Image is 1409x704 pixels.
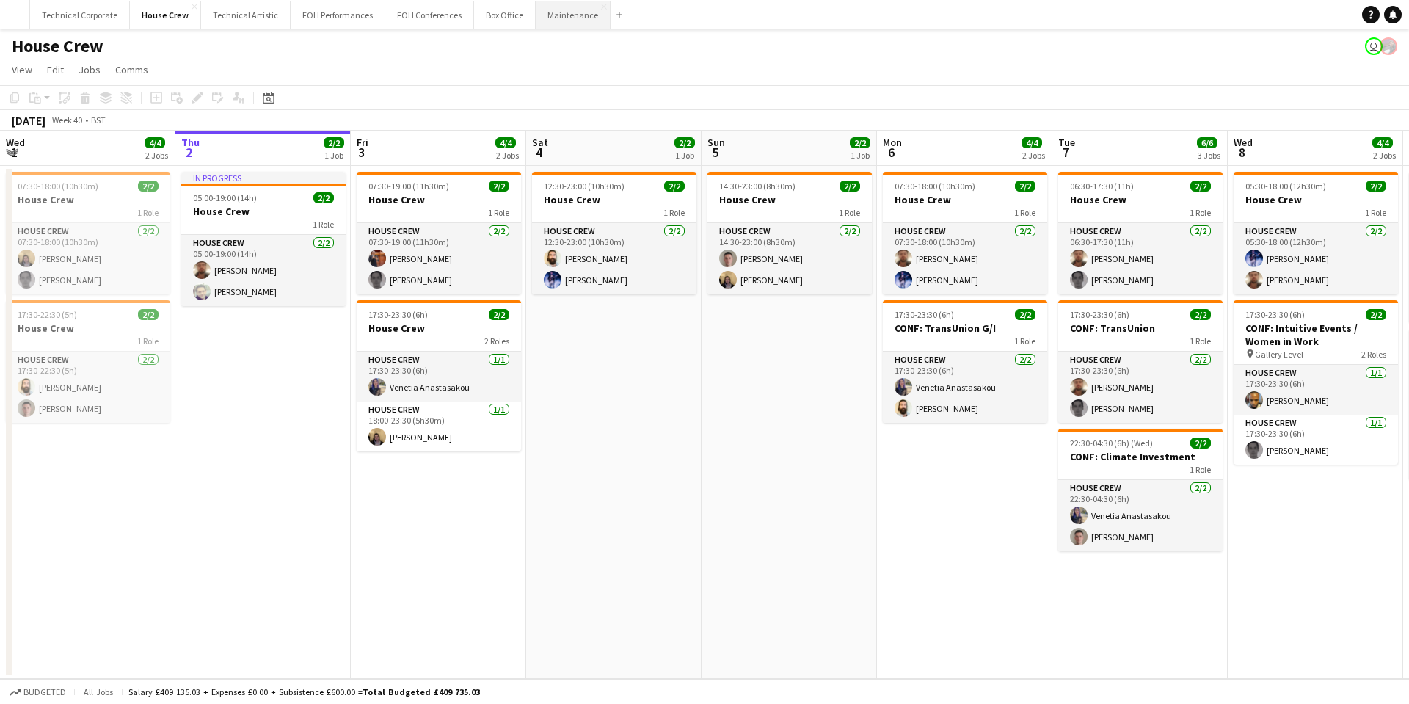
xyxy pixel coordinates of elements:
[839,207,860,218] span: 1 Role
[1190,438,1211,449] span: 2/2
[883,172,1047,294] app-job-card: 07:30-18:00 (10h30m)2/2House Crew1 RoleHouse Crew2/207:30-18:00 (10h30m)[PERSON_NAME][PERSON_NAME]
[1234,172,1398,294] app-job-card: 05:30-18:00 (12h30m)2/2House Crew1 RoleHouse Crew2/205:30-18:00 (12h30m)[PERSON_NAME][PERSON_NAME]
[1234,193,1398,206] h3: House Crew
[532,193,696,206] h3: House Crew
[6,136,25,149] span: Wed
[895,309,954,320] span: 17:30-23:30 (6h)
[840,181,860,192] span: 2/2
[313,192,334,203] span: 2/2
[674,137,695,148] span: 2/2
[1190,335,1211,346] span: 1 Role
[181,136,200,149] span: Thu
[1234,365,1398,415] app-card-role: House Crew1/117:30-23:30 (6h)[PERSON_NAME]
[1234,300,1398,465] div: 17:30-23:30 (6h)2/2CONF: Intuitive Events / Women in Work Gallery Level2 RolesHouse Crew1/117:30-...
[23,687,66,697] span: Budgeted
[1190,207,1211,218] span: 1 Role
[137,335,159,346] span: 1 Role
[357,193,521,206] h3: House Crew
[12,35,103,57] h1: House Crew
[536,1,611,29] button: Maintenance
[719,181,795,192] span: 14:30-23:00 (8h30m)
[324,150,343,161] div: 1 Job
[1197,137,1217,148] span: 6/6
[1058,429,1223,551] app-job-card: 22:30-04:30 (6h) (Wed)2/2CONF: Climate Investment1 RoleHouse Crew2/222:30-04:30 (6h)Venetia Anast...
[707,172,872,294] app-job-card: 14:30-23:00 (8h30m)2/2House Crew1 RoleHouse Crew2/214:30-23:00 (8h30m)[PERSON_NAME][PERSON_NAME]
[544,181,625,192] span: 12:30-23:00 (10h30m)
[385,1,474,29] button: FOH Conferences
[1058,322,1223,335] h3: CONF: TransUnion
[1070,309,1129,320] span: 17:30-23:30 (6h)
[1058,300,1223,423] app-job-card: 17:30-23:30 (6h)2/2CONF: TransUnion1 RoleHouse Crew2/217:30-23:30 (6h)[PERSON_NAME][PERSON_NAME]
[30,1,130,29] button: Technical Corporate
[705,144,725,161] span: 5
[883,136,902,149] span: Mon
[4,144,25,161] span: 1
[6,60,38,79] a: View
[368,181,449,192] span: 07:30-19:00 (11h30m)
[138,309,159,320] span: 2/2
[1361,349,1386,360] span: 2 Roles
[6,352,170,423] app-card-role: House Crew2/217:30-22:30 (5h)[PERSON_NAME][PERSON_NAME]
[532,172,696,294] div: 12:30-23:00 (10h30m)2/2House Crew1 RoleHouse Crew2/212:30-23:00 (10h30m)[PERSON_NAME][PERSON_NAME]
[109,60,154,79] a: Comms
[1366,309,1386,320] span: 2/2
[357,172,521,294] div: 07:30-19:00 (11h30m)2/2House Crew1 RoleHouse Crew2/207:30-19:00 (11h30m)[PERSON_NAME][PERSON_NAME]
[1058,136,1075,149] span: Tue
[181,172,346,306] app-job-card: In progress05:00-19:00 (14h)2/2House Crew1 RoleHouse Crew2/205:00-19:00 (14h)[PERSON_NAME][PERSON...
[883,223,1047,294] app-card-role: House Crew2/207:30-18:00 (10h30m)[PERSON_NAME][PERSON_NAME]
[1058,223,1223,294] app-card-role: House Crew2/206:30-17:30 (11h)[PERSON_NAME][PERSON_NAME]
[1372,137,1393,148] span: 4/4
[91,115,106,126] div: BST
[1014,335,1035,346] span: 1 Role
[12,113,45,128] div: [DATE]
[1190,464,1211,475] span: 1 Role
[532,223,696,294] app-card-role: House Crew2/212:30-23:00 (10h30m)[PERSON_NAME][PERSON_NAME]
[1373,150,1396,161] div: 2 Jobs
[181,205,346,218] h3: House Crew
[474,1,536,29] button: Box Office
[488,207,509,218] span: 1 Role
[115,63,148,76] span: Comms
[145,137,165,148] span: 4/4
[6,300,170,423] app-job-card: 17:30-22:30 (5h)2/2House Crew1 RoleHouse Crew2/217:30-22:30 (5h)[PERSON_NAME][PERSON_NAME]
[664,181,685,192] span: 2/2
[1190,181,1211,192] span: 2/2
[881,144,902,161] span: 6
[1014,207,1035,218] span: 1 Role
[138,181,159,192] span: 2/2
[850,137,870,148] span: 2/2
[1234,223,1398,294] app-card-role: House Crew2/205:30-18:00 (12h30m)[PERSON_NAME][PERSON_NAME]
[883,193,1047,206] h3: House Crew
[1231,144,1253,161] span: 8
[1022,150,1045,161] div: 2 Jobs
[1234,322,1398,348] h3: CONF: Intuitive Events / Women in Work
[532,136,548,149] span: Sat
[883,352,1047,423] app-card-role: House Crew2/217:30-23:30 (6h)Venetia Anastasakou[PERSON_NAME]
[496,150,519,161] div: 2 Jobs
[128,686,480,697] div: Salary £409 135.03 + Expenses £0.00 + Subsistence £600.00 =
[6,172,170,294] app-job-card: 07:30-18:00 (10h30m)2/2House Crew1 RoleHouse Crew2/207:30-18:00 (10h30m)[PERSON_NAME][PERSON_NAME]
[357,136,368,149] span: Fri
[1058,193,1223,206] h3: House Crew
[1070,438,1153,449] span: 22:30-04:30 (6h) (Wed)
[1198,150,1220,161] div: 3 Jobs
[12,63,32,76] span: View
[7,684,68,700] button: Budgeted
[6,322,170,335] h3: House Crew
[1022,137,1042,148] span: 4/4
[73,60,106,79] a: Jobs
[357,300,521,451] app-job-card: 17:30-23:30 (6h)2/2House Crew2 RolesHouse Crew1/117:30-23:30 (6h)Venetia AnastasakouHouse Crew1/1...
[1234,136,1253,149] span: Wed
[1058,450,1223,463] h3: CONF: Climate Investment
[1058,172,1223,294] app-job-card: 06:30-17:30 (11h)2/2House Crew1 RoleHouse Crew2/206:30-17:30 (11h)[PERSON_NAME][PERSON_NAME]
[707,223,872,294] app-card-role: House Crew2/214:30-23:00 (8h30m)[PERSON_NAME][PERSON_NAME]
[895,181,975,192] span: 07:30-18:00 (10h30m)
[179,144,200,161] span: 2
[1058,480,1223,551] app-card-role: House Crew2/222:30-04:30 (6h)Venetia Anastasakou[PERSON_NAME]
[489,309,509,320] span: 2/2
[354,144,368,161] span: 3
